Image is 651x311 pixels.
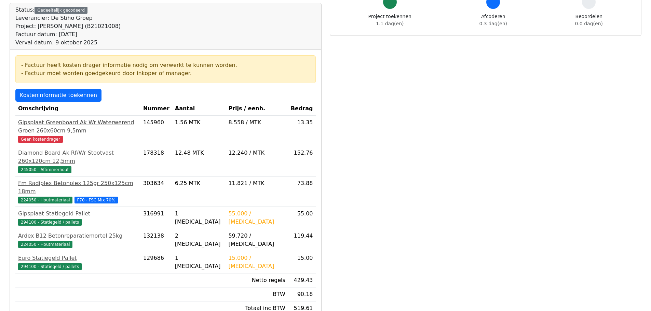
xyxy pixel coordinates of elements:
[18,118,138,143] a: Gipsplaat Greenboard Ak Wr Waterwerend Groen 260x60cm 9,5mmGeen kostendrager
[228,232,285,248] div: 59.720 / [MEDICAL_DATA]
[479,13,507,27] div: Afcoderen
[15,30,121,39] div: Factuur datum: [DATE]
[288,146,316,176] td: 152.76
[228,210,285,226] div: 55.000 / [MEDICAL_DATA]
[226,102,288,116] th: Prijs / eenh.
[18,149,138,165] div: Diamond Board Ak Rf/Wr Stootvast 260x120cm 12,5mm
[226,287,288,301] td: BTW
[175,179,223,187] div: 6.25 MTK
[18,210,138,226] a: Gipsplaat Statiegeld Pallet294100 - Statiegeld / pallets
[18,241,72,248] span: 224050 - Houtmateriaal
[288,116,316,146] td: 13.35
[575,13,603,27] div: Beoordelen
[376,21,404,26] span: 1.1 dag(en)
[18,263,82,270] span: 294100 - Statiegeld / pallets
[18,197,72,203] span: 224050 - Houtmateriaal
[175,254,223,270] div: 1 [MEDICAL_DATA]
[15,102,140,116] th: Omschrijving
[288,102,316,116] th: Bedrag
[15,6,121,47] div: Status:
[226,273,288,287] td: Netto regels
[15,89,101,102] a: Kosteninformatie toekennen
[175,232,223,248] div: 2 [MEDICAL_DATA]
[288,287,316,301] td: 90.18
[479,21,507,26] span: 0.3 dag(en)
[140,102,172,116] th: Nummer
[15,39,121,47] div: Verval datum: 9 oktober 2025
[21,61,310,69] div: - Factuur heeft kosten drager informatie nodig om verwerkt te kunnen worden.
[18,232,138,240] div: Ardex B12 Betonreparatiemortel 25kg
[140,116,172,146] td: 145960
[175,118,223,127] div: 1.56 MTK
[288,251,316,273] td: 15.00
[288,176,316,207] td: 73.88
[228,149,285,157] div: 12.240 / MTK
[18,118,138,135] div: Gipsplaat Greenboard Ak Wr Waterwerend Groen 260x60cm 9,5mm
[18,136,63,143] span: Geen kostendrager
[288,273,316,287] td: 429.43
[368,13,411,27] div: Project toekennen
[18,210,138,218] div: Gipsplaat Statiegeld Pallet
[140,146,172,176] td: 178318
[15,14,121,22] div: Leverancier: De Stiho Groep
[228,118,285,127] div: 8.558 / MTK
[175,210,223,226] div: 1 [MEDICAL_DATA]
[175,149,223,157] div: 12.48 MTK
[140,207,172,229] td: 316991
[74,197,118,203] span: F70 - FSC Mix 70%
[140,176,172,207] td: 303634
[18,179,138,196] div: Fm Radiplex Betonplex 125gr 250x125cm 18mm
[140,251,172,273] td: 129686
[288,207,316,229] td: 55.00
[18,254,138,270] a: Euro Statiegeld Pallet294100 - Statiegeld / pallets
[15,22,121,30] div: Project: [PERSON_NAME] (B21021008)
[18,149,138,173] a: Diamond Board Ak Rf/Wr Stootvast 260x120cm 12,5mm245050 - Aftimmerhout
[18,179,138,204] a: Fm Radiplex Betonplex 125gr 250x125cm 18mm224050 - Houtmateriaal F70 - FSC Mix 70%
[18,219,82,226] span: 294100 - Statiegeld / pallets
[18,232,138,248] a: Ardex B12 Betonreparatiemortel 25kg224050 - Houtmateriaal
[228,179,285,187] div: 11.821 / MTK
[21,69,310,77] div: - Factuur moet worden goedgekeurd door inkoper of manager.
[172,102,226,116] th: Aantal
[575,21,603,26] span: 0.0 dag(en)
[18,166,71,173] span: 245050 - Aftimmerhout
[35,7,87,14] div: Gedeeltelijk gecodeerd
[140,229,172,251] td: 132138
[288,229,316,251] td: 119.44
[228,254,285,270] div: 15.000 / [MEDICAL_DATA]
[18,254,138,262] div: Euro Statiegeld Pallet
